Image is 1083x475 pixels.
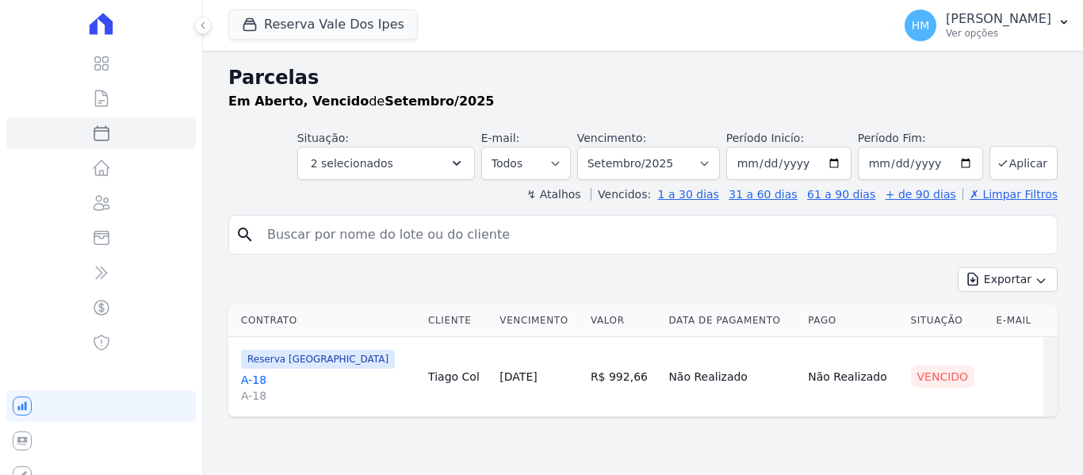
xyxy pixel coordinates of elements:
[584,337,663,417] td: R$ 992,66
[912,20,930,31] span: HM
[726,132,804,144] label: Período Inicío:
[577,132,646,144] label: Vencimento:
[235,225,254,244] i: search
[962,188,1058,201] a: ✗ Limpar Filtros
[905,305,990,337] th: Situação
[946,27,1051,40] p: Ver opções
[241,350,395,369] span: Reserva [GEOGRAPHIC_DATA]
[584,305,663,337] th: Valor
[241,372,415,404] a: A-18A-18
[499,370,537,383] a: [DATE]
[989,146,1058,180] button: Aplicar
[807,188,875,201] a: 61 a 90 dias
[493,305,584,337] th: Vencimento
[311,154,393,173] span: 2 selecionados
[228,63,1058,92] h2: Parcelas
[958,267,1058,292] button: Exportar
[481,132,520,144] label: E-mail:
[658,188,719,201] a: 1 a 30 dias
[228,305,422,337] th: Contrato
[228,94,369,109] strong: Em Aberto, Vencido
[892,3,1083,48] button: HM [PERSON_NAME] Ver opções
[385,94,494,109] strong: Setembro/2025
[858,130,983,147] label: Período Fim:
[946,11,1051,27] p: [PERSON_NAME]
[802,305,904,337] th: Pago
[729,188,797,201] a: 31 a 60 dias
[886,188,956,201] a: + de 90 dias
[662,305,802,337] th: Data de Pagamento
[802,337,904,417] td: Não Realizado
[228,10,418,40] button: Reserva Vale Dos Ipes
[911,366,975,388] div: Vencido
[591,188,651,201] label: Vencidos:
[297,147,475,180] button: 2 selecionados
[241,388,415,404] span: A-18
[228,92,494,111] p: de
[662,337,802,417] td: Não Realizado
[990,305,1043,337] th: E-mail
[526,188,580,201] label: ↯ Atalhos
[258,219,1050,251] input: Buscar por nome do lote ou do cliente
[297,132,349,144] label: Situação:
